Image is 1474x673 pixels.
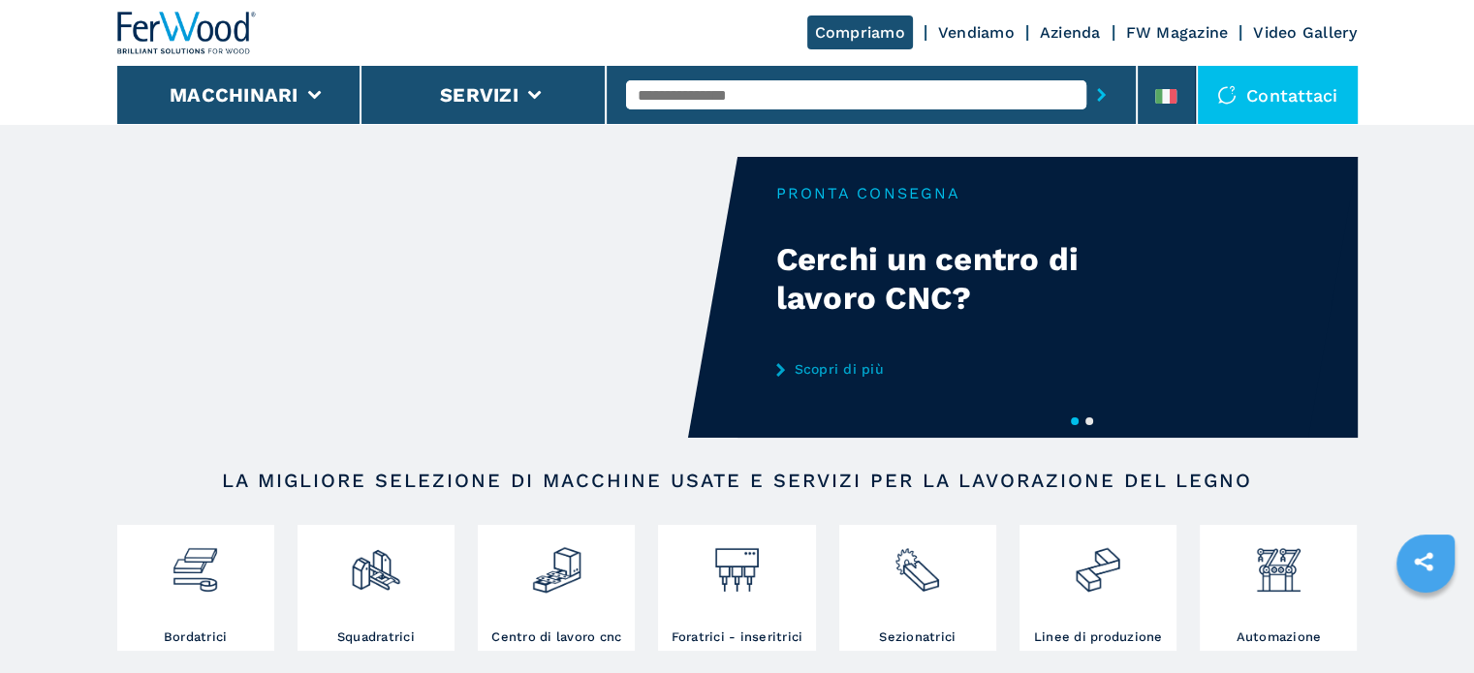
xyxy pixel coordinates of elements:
a: Scopri di più [776,361,1156,377]
h2: LA MIGLIORE SELEZIONE DI MACCHINE USATE E SERVIZI PER LA LAVORAZIONE DEL LEGNO [179,469,1296,492]
button: 2 [1085,417,1093,425]
h3: Linee di produzione [1034,628,1163,646]
a: FW Magazine [1126,23,1229,42]
video: Your browser does not support the video tag. [117,157,737,438]
button: submit-button [1086,73,1116,117]
img: Ferwood [117,12,257,54]
a: sharethis [1399,537,1448,586]
img: Contattaci [1217,85,1237,105]
a: Azienda [1040,23,1101,42]
a: Centro di lavoro cnc [478,525,635,651]
a: Compriamo [807,15,913,49]
img: automazione.png [1253,530,1304,596]
button: Macchinari [170,83,298,107]
a: Bordatrici [117,525,274,651]
img: bordatrici_1.png [170,530,221,596]
a: Video Gallery [1253,23,1357,42]
img: linee_di_produzione_2.png [1072,530,1123,596]
iframe: Chat [1392,586,1459,658]
h3: Squadratrici [337,628,415,646]
h3: Sezionatrici [879,628,956,646]
h3: Automazione [1236,628,1321,646]
img: foratrici_inseritrici_2.png [711,530,763,596]
a: Squadratrici [298,525,455,651]
img: centro_di_lavoro_cnc_2.png [531,530,582,596]
img: sezionatrici_2.png [892,530,943,596]
a: Automazione [1200,525,1357,651]
h3: Bordatrici [164,628,228,646]
img: squadratrici_2.png [350,530,401,596]
div: Contattaci [1198,66,1358,124]
button: Servizi [440,83,518,107]
h3: Centro di lavoro cnc [491,628,621,646]
a: Foratrici - inseritrici [658,525,815,651]
a: Vendiamo [938,23,1015,42]
a: Linee di produzione [1019,525,1176,651]
h3: Foratrici - inseritrici [672,628,803,646]
a: Sezionatrici [839,525,996,651]
button: 1 [1071,417,1079,425]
